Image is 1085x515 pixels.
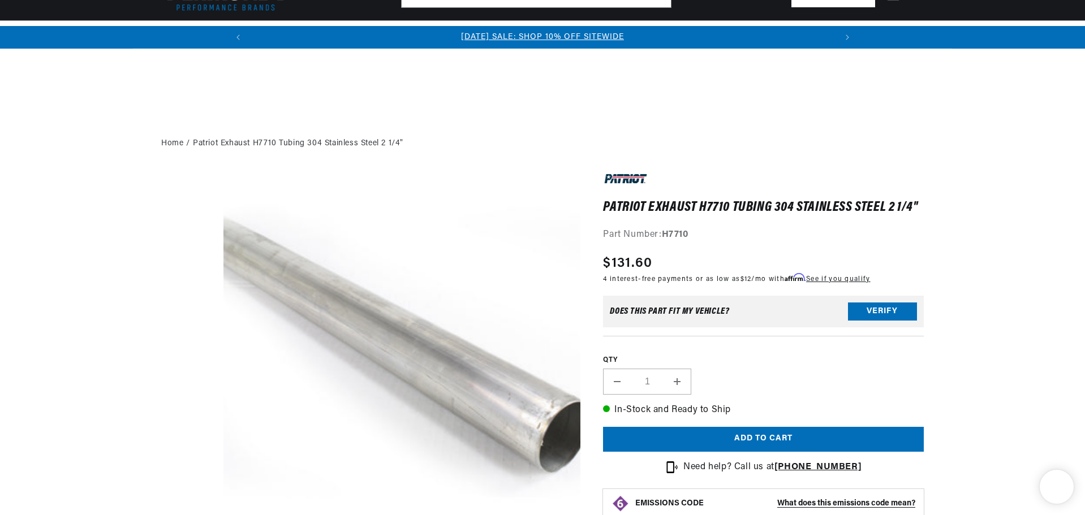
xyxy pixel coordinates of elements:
[193,137,403,150] a: Patriot Exhaust H7710 Tubing 304 Stainless Steel 2 1/4"
[785,273,804,282] span: Affirm
[490,21,554,47] summary: Engine Swaps
[848,302,917,321] button: Verify
[855,21,924,48] summary: Product Support
[252,21,346,47] summary: Coils & Distributors
[635,499,915,509] button: EMISSIONS CODEWhat does this emissions code mean?
[227,26,249,49] button: Translation missing: en.sections.announcements.previous_announcement
[836,26,859,49] button: Translation missing: en.sections.announcements.next_announcement
[774,462,862,471] a: [PHONE_NUMBER]
[603,403,924,418] p: In-Stock and Ready to Ship
[717,21,776,47] summary: Motorcycle
[249,31,836,44] div: 1 of 3
[249,31,836,44] div: Announcement
[603,427,924,452] button: Add to cart
[777,499,915,508] strong: What does this emissions code mean?
[603,274,870,284] p: 4 interest-free payments or as low as /mo with .
[161,21,252,47] summary: Ignition Conversions
[603,228,924,243] div: Part Number:
[346,21,490,47] summary: Headers, Exhausts & Components
[610,307,729,316] div: Does This part fit My vehicle?
[461,33,624,41] a: [DATE] SALE: SHOP 10% OFF SITEWIDE
[740,276,752,283] span: $12
[161,137,924,150] nav: breadcrumbs
[603,202,924,213] h1: Patriot Exhaust H7710 Tubing 304 Stainless Steel 2 1/4"
[637,21,717,47] summary: Spark Plug Wires
[683,460,862,475] p: Need help? Call us at
[554,21,637,47] summary: Battery Products
[603,356,924,365] label: QTY
[635,499,704,508] strong: EMISSIONS CODE
[662,230,688,239] strong: H7710
[603,253,652,274] span: $131.60
[161,137,183,150] a: Home
[133,26,952,49] slideshow-component: Translation missing: en.sections.announcements.announcement_bar
[612,495,630,513] img: Emissions code
[806,276,870,283] a: See if you qualify - Learn more about Affirm Financing (opens in modal)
